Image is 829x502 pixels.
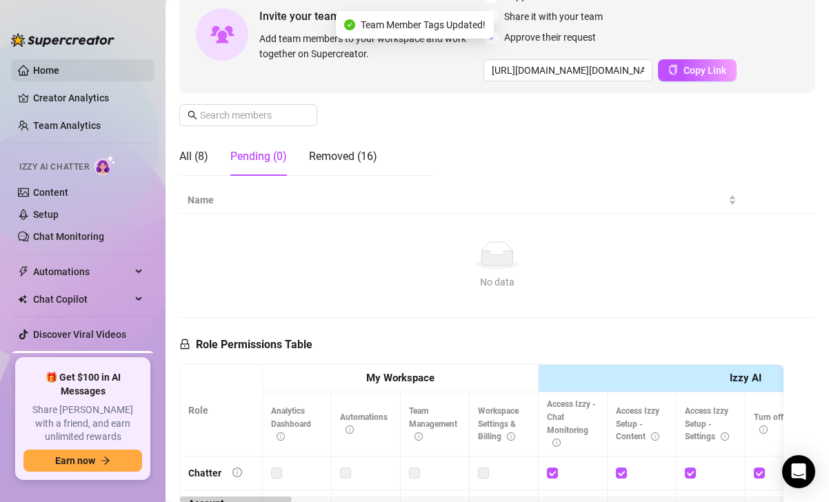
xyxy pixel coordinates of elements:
[507,432,515,441] span: info-circle
[33,209,59,220] a: Setup
[478,406,519,442] span: Workspace Settings & Billing
[340,412,388,435] span: Automations
[730,372,761,384] strong: Izzy AI
[683,65,726,76] span: Copy Link
[94,155,116,175] img: AI Chatter
[483,9,499,24] span: 2
[33,288,131,310] span: Chat Copilot
[259,31,478,61] span: Add team members to your workspace and work together on Supercreator.
[651,432,659,441] span: info-circle
[18,294,27,304] img: Chat Copilot
[552,439,561,447] span: info-circle
[230,148,287,165] div: Pending (0)
[33,329,126,340] a: Discover Viral Videos
[782,455,815,488] div: Open Intercom Messenger
[193,274,801,290] div: No data
[759,425,768,434] span: info-circle
[55,455,95,466] span: Earn now
[33,187,68,198] a: Content
[179,337,312,353] h5: Role Permissions Table
[19,161,89,174] span: Izzy AI Chatter
[721,432,729,441] span: info-circle
[259,8,483,25] span: Invite your team!
[658,59,737,81] button: Copy Link
[33,120,101,131] a: Team Analytics
[504,30,596,45] span: Approve their request
[754,412,801,435] span: Turn off Izzy
[344,19,355,30] span: check-circle
[179,339,190,350] span: lock
[33,261,131,283] span: Automations
[188,110,197,120] span: search
[415,432,423,441] span: info-circle
[547,399,596,448] span: Access Izzy - Chat Monitoring
[11,33,114,47] img: logo-BBDzfeDw.svg
[361,17,486,32] span: Team Member Tags Updated!
[33,231,104,242] a: Chat Monitoring
[179,187,745,214] th: Name
[23,450,142,472] button: Earn nowarrow-right
[668,65,678,74] span: copy
[200,108,298,123] input: Search members
[232,468,242,477] span: info-circle
[23,371,142,398] span: 🎁 Get $100 in AI Messages
[504,9,603,24] span: Share it with your team
[180,365,263,456] th: Role
[188,192,726,208] span: Name
[277,432,285,441] span: info-circle
[366,372,435,384] strong: My Workspace
[179,148,208,165] div: All (8)
[18,266,29,277] span: thunderbolt
[309,148,377,165] div: Removed (16)
[409,406,457,442] span: Team Management
[346,425,354,434] span: info-circle
[271,406,311,442] span: Analytics Dashboard
[101,456,110,465] span: arrow-right
[616,406,659,442] span: Access Izzy Setup - Content
[685,406,729,442] span: Access Izzy Setup - Settings
[188,465,221,481] div: Chatter
[33,87,143,109] a: Creator Analytics
[33,65,59,76] a: Home
[23,403,142,444] span: Share [PERSON_NAME] with a friend, and earn unlimited rewards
